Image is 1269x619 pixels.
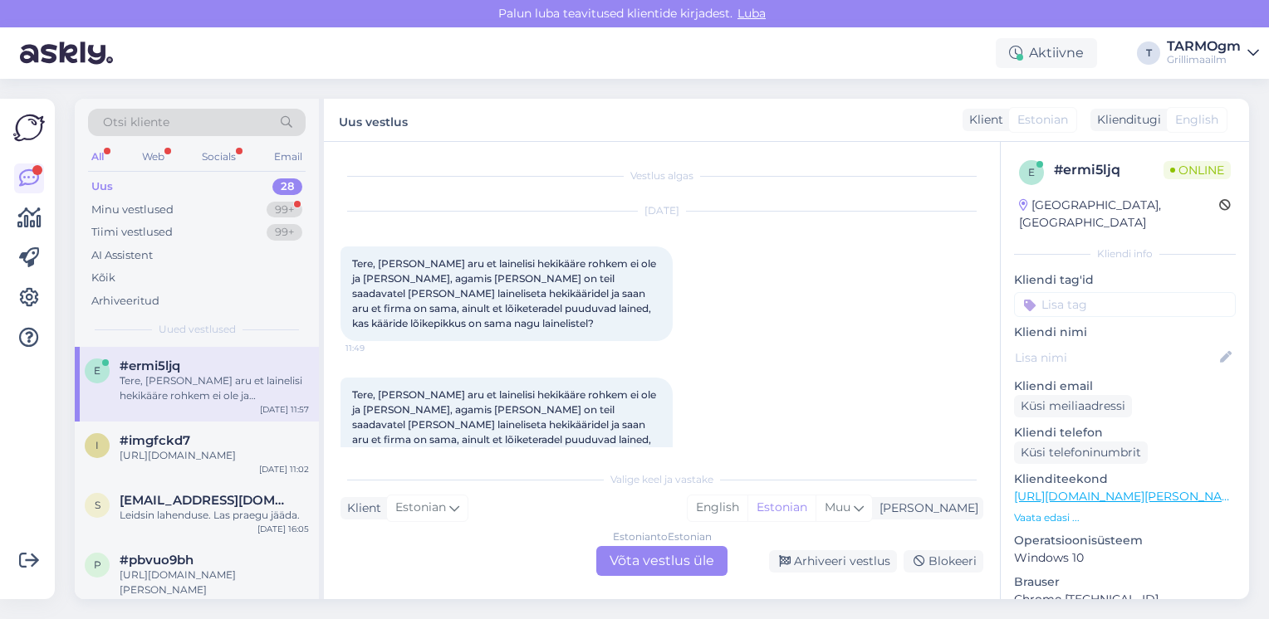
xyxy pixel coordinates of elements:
input: Lisa tag [1014,292,1236,317]
div: [PERSON_NAME] [873,500,978,517]
div: Kõik [91,270,115,286]
div: Aktiivne [996,38,1097,68]
span: Tere, [PERSON_NAME] aru et lainelisi hekikääre rohkem ei ole ja [PERSON_NAME], agamis [PERSON_NAM... [352,257,659,329]
span: Estonian [1017,111,1068,129]
div: Klient [341,500,381,517]
div: Socials [198,146,239,168]
div: T [1137,41,1160,65]
div: Klienditugi [1090,111,1161,129]
div: TARMOgm [1167,40,1241,53]
p: Kliendi telefon [1014,424,1236,441]
label: Uus vestlus [339,109,408,131]
span: Otsi kliente [103,114,169,131]
div: Email [271,146,306,168]
p: Brauser [1014,573,1236,591]
div: Estonian to Estonian [613,529,712,544]
div: [DATE] [341,203,983,218]
a: [URL][DOMAIN_NAME][PERSON_NAME] [1014,489,1243,504]
p: Chrome [TECHNICAL_ID] [1014,591,1236,608]
span: English [1175,111,1218,129]
span: #ermi5ljq [120,358,180,373]
div: Estonian [747,495,816,520]
div: Küsi meiliaadressi [1014,395,1132,417]
p: Operatsioonisüsteem [1014,532,1236,549]
div: Küsi telefoninumbrit [1014,441,1148,464]
div: English [688,495,747,520]
div: Tere, [PERSON_NAME] aru et lainelisi hekikääre rohkem ei ole ja [PERSON_NAME], agamis [PERSON_NAM... [120,373,309,403]
div: Blokeeri [904,550,983,573]
span: Estonian [395,499,446,517]
input: Lisa nimi [1015,348,1217,367]
div: [URL][DOMAIN_NAME][PERSON_NAME] [120,568,309,597]
div: [DATE] 11:02 [259,463,309,475]
p: Windows 10 [1014,549,1236,567]
div: Uus [91,178,113,195]
span: Tere, [PERSON_NAME] aru et lainelisi hekikääre rohkem ei ole ja [PERSON_NAME], agamis [PERSON_NAM... [352,388,659,461]
div: # ermi5ljq [1054,160,1164,180]
div: 28 [272,178,302,195]
div: [DATE] 16:05 [257,523,309,535]
span: s [95,499,100,511]
span: Luba [732,6,771,21]
div: Arhiveeri vestlus [769,550,897,573]
div: Kliendi info [1014,246,1236,261]
div: Leidsin lahenduse. Las praegu jääda. [120,508,309,523]
span: i [96,439,99,451]
div: [DATE] 14:45 [257,597,309,610]
a: TARMOgmGrillimaailm [1167,40,1259,66]
span: Muu [825,500,850,514]
span: 11:49 [345,342,408,354]
p: Kliendi tag'id [1014,271,1236,289]
div: Klient [963,111,1003,129]
img: Askly Logo [13,112,45,144]
div: Võta vestlus üle [596,546,728,576]
div: 99+ [267,202,302,218]
p: Kliendi email [1014,378,1236,395]
div: [DATE] 11:57 [260,403,309,416]
div: Vestlus algas [341,168,983,183]
span: spektruumstuudio@gmail.com [120,493,292,508]
span: e [94,364,100,377]
span: Online [1164,161,1231,179]
div: AI Assistent [91,247,153,264]
span: e [1028,166,1035,178]
div: [URL][DOMAIN_NAME] [120,448,309,463]
div: Valige keel ja vastake [341,472,983,487]
p: Kliendi nimi [1014,324,1236,341]
div: All [88,146,107,168]
div: Web [139,146,168,168]
p: Klienditeekond [1014,470,1236,488]
div: [GEOGRAPHIC_DATA], [GEOGRAPHIC_DATA] [1019,197,1219,232]
span: Uued vestlused [159,322,236,337]
p: Vaata edasi ... [1014,510,1236,525]
div: Grillimaailm [1167,53,1241,66]
div: Arhiveeritud [91,293,159,309]
span: #imgfckd7 [120,433,190,448]
div: Minu vestlused [91,202,174,218]
span: #pbvuo9bh [120,553,194,568]
span: p [94,558,101,571]
div: Tiimi vestlused [91,224,173,241]
div: 99+ [267,224,302,241]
